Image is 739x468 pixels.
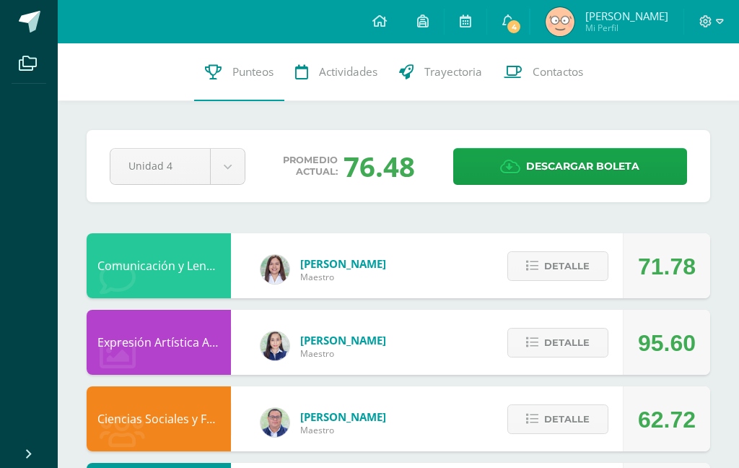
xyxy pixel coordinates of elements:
[128,149,192,183] span: Unidad 4
[546,7,574,36] img: bdb7d8157ba45ca2607f873ef1aaac50.png
[507,251,608,281] button: Detalle
[544,406,590,433] span: Detalle
[300,333,386,347] span: [PERSON_NAME]
[261,331,289,360] img: 360951c6672e02766e5b7d72674f168c.png
[453,148,687,185] a: Descargar boleta
[87,386,231,451] div: Ciencias Sociales y Formación Ciudadana
[261,255,289,284] img: acecb51a315cac2de2e3deefdb732c9f.png
[638,311,696,376] div: 95.60
[261,408,289,437] img: c1c1b07ef08c5b34f56a5eb7b3c08b85.png
[493,43,594,101] a: Contactos
[87,310,231,375] div: Expresión Artística ARTES PLÁSTICAS
[319,64,377,79] span: Actividades
[344,147,415,185] div: 76.48
[638,234,696,299] div: 71.78
[87,233,231,298] div: Comunicación y Lenguaje, Inglés
[526,149,639,184] span: Descargar boleta
[544,253,590,279] span: Detalle
[284,43,388,101] a: Actividades
[300,271,386,283] span: Maestro
[544,329,590,356] span: Detalle
[585,9,668,23] span: [PERSON_NAME]
[388,43,493,101] a: Trayectoria
[533,64,583,79] span: Contactos
[300,424,386,436] span: Maestro
[110,149,245,184] a: Unidad 4
[300,409,386,424] span: [PERSON_NAME]
[424,64,482,79] span: Trayectoria
[300,347,386,360] span: Maestro
[585,22,668,34] span: Mi Perfil
[283,155,338,178] span: Promedio actual:
[232,64,274,79] span: Punteos
[507,404,608,434] button: Detalle
[506,19,522,35] span: 4
[507,328,608,357] button: Detalle
[194,43,284,101] a: Punteos
[300,256,386,271] span: [PERSON_NAME]
[638,387,696,452] div: 62.72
